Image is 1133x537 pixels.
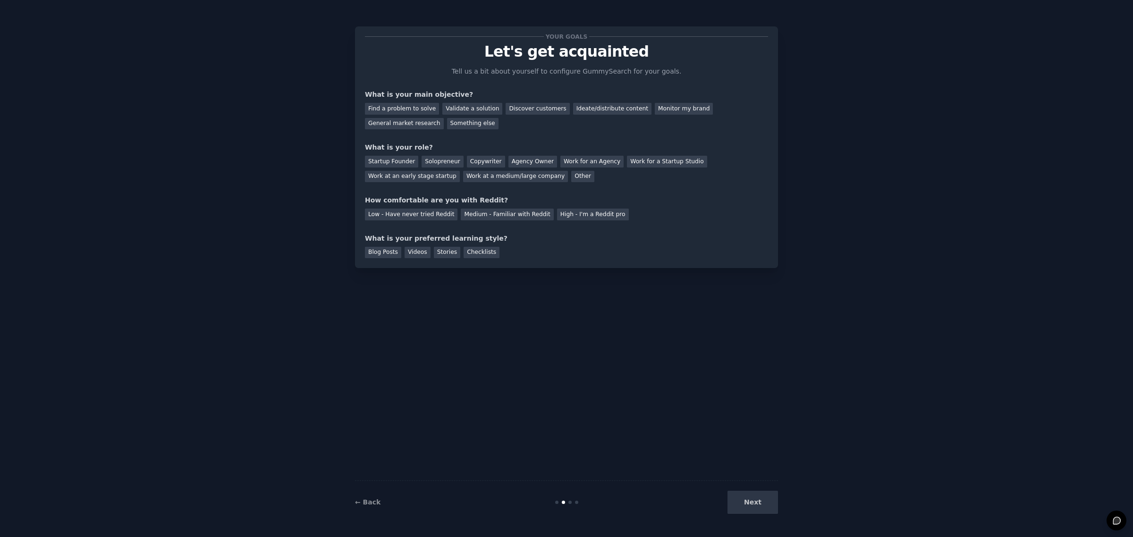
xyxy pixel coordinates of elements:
div: Low - Have never tried Reddit [365,209,457,220]
div: Checklists [464,247,499,259]
div: Stories [434,247,460,259]
div: Work at a medium/large company [463,171,568,183]
div: What is your role? [365,143,768,152]
div: High - I'm a Reddit pro [557,209,629,220]
div: Work for an Agency [560,156,624,168]
p: Let's get acquainted [365,43,768,60]
span: Your goals [544,32,589,42]
div: Work at an early stage startup [365,171,460,183]
div: Other [571,171,594,183]
div: Discover customers [506,103,569,115]
div: Monitor my brand [655,103,713,115]
div: How comfortable are you with Reddit? [365,195,768,205]
div: Something else [447,118,499,130]
div: Work for a Startup Studio [627,156,707,168]
div: Videos [405,247,431,259]
div: General market research [365,118,444,130]
div: Startup Founder [365,156,418,168]
a: ← Back [355,498,380,506]
div: What is your preferred learning style? [365,234,768,243]
div: Copywriter [467,156,505,168]
div: Ideate/distribute content [573,103,651,115]
div: Validate a solution [442,103,502,115]
div: Solopreneur [422,156,463,168]
div: Agency Owner [508,156,557,168]
div: Blog Posts [365,247,401,259]
p: Tell us a bit about yourself to configure GummySearch for your goals. [448,67,685,76]
div: Medium - Familiar with Reddit [461,209,553,220]
div: What is your main objective? [365,90,768,100]
div: Find a problem to solve [365,103,439,115]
